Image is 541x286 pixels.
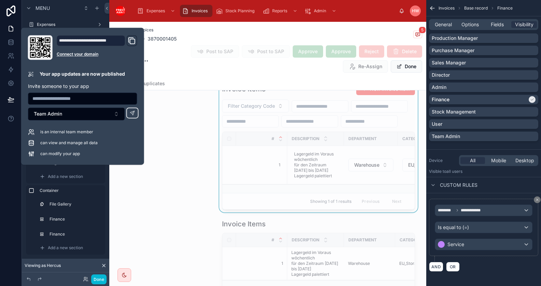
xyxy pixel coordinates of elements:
span: Invoices [439,5,455,11]
span: Fields [491,21,504,28]
span: can modify your app [40,151,80,156]
p: Purchase Manager [432,47,474,54]
button: Is equal to (=) [435,222,532,233]
p: Invite someone to your app [28,83,137,90]
a: Invoices [180,5,212,17]
span: Department [348,136,377,141]
span: Showing 1 of 1 results [310,199,351,204]
p: Stock Management [432,108,476,115]
span: Stock Planning [225,8,254,14]
button: Done [91,274,107,284]
span: HW [412,8,419,14]
button: Select Button [402,159,450,171]
div: scrollable content [131,3,399,18]
button: Select Button [222,100,289,112]
span: Base record [464,5,488,11]
span: all users [446,169,462,174]
a: Duplicates [140,77,165,91]
span: Filter Category Code [228,103,275,109]
span: 5 [419,27,426,33]
span: Mobile [491,157,506,164]
span: General [435,21,452,28]
span: Add a new section [48,245,83,251]
span: # [272,136,274,141]
button: Service [435,239,532,250]
a: Back to Invoices [113,27,153,33]
a: Expenses [135,5,179,17]
span: Viewing as Hercus [25,263,61,268]
p: Finance [432,96,449,103]
span: Options [461,21,479,28]
span: Invoices [192,8,208,14]
a: Expenses [26,19,105,30]
span: Finance [497,5,513,11]
span: EU_Storage- Storage_Storage [408,162,436,168]
span: Reports [272,8,287,14]
p: Admin [432,84,446,91]
div: Domain and Custom Link [57,35,137,60]
span: Custom rules [440,182,477,189]
label: Container [40,188,102,193]
span: Category Code [402,136,438,141]
span: 1 [247,162,280,168]
p: Your app updates are now published [40,71,125,77]
a: Reports [261,5,301,17]
p: Sales Manager [432,59,466,66]
span: Lagergeld im Voraus wöchentlich für den Zeitraum [DATE] bis [DATE] Lagergeld palettiert [294,151,337,179]
span: All [470,157,475,164]
button: 5 [413,31,422,39]
p: User [432,121,442,127]
span: Add a new section [48,174,83,179]
label: File Gallery [50,201,101,207]
span: Desktop [515,157,534,164]
a: 3870001405 [148,35,177,42]
span: 1 [244,261,283,266]
label: Device [429,158,456,163]
span: OR [448,264,457,269]
label: Expenses [37,22,94,27]
span: Department [348,237,377,243]
p: Production Manager [432,35,478,42]
span: Duplicates [140,80,165,87]
span: Visibility [515,21,533,28]
p: Team Admin [432,133,460,140]
span: Description [292,237,319,243]
span: Admin [314,8,326,14]
button: Done [391,60,422,73]
span: Category Code [400,237,435,243]
div: scrollable content [22,147,109,261]
button: Select Button [28,107,125,120]
span: Team Admin [34,110,62,117]
p: Visible to [429,169,538,174]
a: Stock Planning [214,5,259,17]
a: Connect your domain [57,51,137,57]
button: OR [446,262,460,272]
span: Warehouse [354,162,379,168]
span: Back to Invoices [122,27,153,33]
span: Expenses [147,8,165,14]
span: Description [292,136,319,141]
button: AND [429,262,443,272]
span: Is equal to (=) [438,224,469,231]
span: Service [447,241,464,248]
a: Admin [302,5,340,17]
p: Director [432,72,450,78]
button: Select Button [348,159,393,171]
span: can view and manage all data [40,140,98,146]
label: Finance [50,216,101,222]
span: is an internal team member [40,129,93,135]
span: # [272,237,274,243]
label: Finance [50,231,101,237]
img: App logo [115,5,126,16]
span: Menu [36,5,50,12]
